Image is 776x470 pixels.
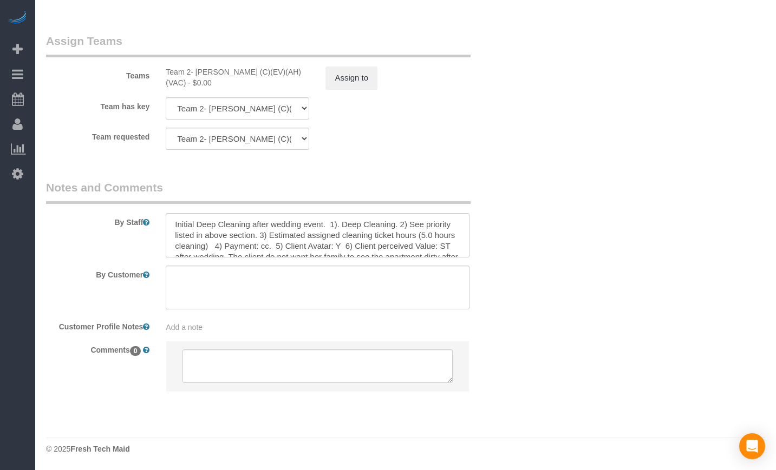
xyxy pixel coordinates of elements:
label: Comments [38,341,158,355]
label: Team has key [38,97,158,112]
img: Automaid Logo [6,11,28,26]
div: 0 hours x $19.50/hour [166,67,309,88]
label: Teams [38,67,158,81]
label: By Staff [38,213,158,228]
legend: Assign Teams [46,33,471,57]
legend: Notes and Comments [46,180,471,204]
strong: Fresh Tech Maid [70,445,129,453]
button: Assign to [325,67,377,89]
label: By Customer [38,266,158,280]
span: 0 [130,346,141,356]
label: Team requested [38,128,158,142]
div: Open Intercom Messenger [739,433,765,459]
span: Add a note [166,323,203,332]
div: © 2025 [46,443,765,454]
label: Customer Profile Notes [38,317,158,332]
